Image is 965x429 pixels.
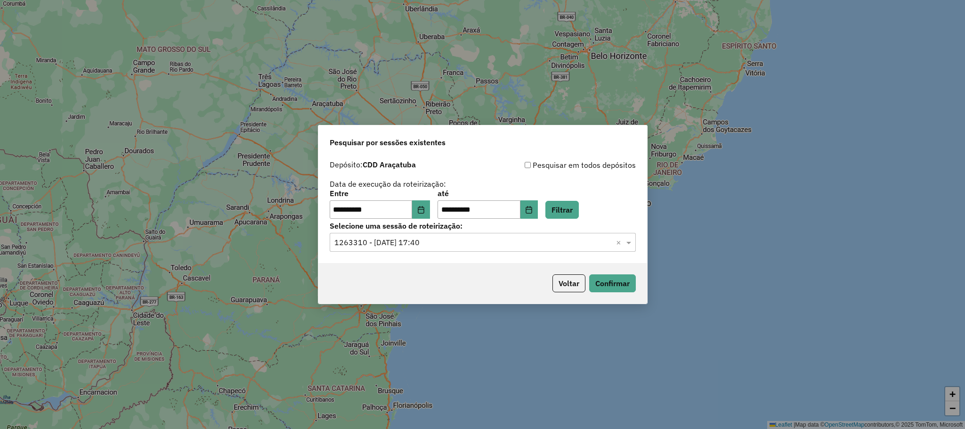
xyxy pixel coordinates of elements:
button: Confirmar [589,274,636,292]
strong: CDD Araçatuba [363,160,416,169]
button: Filtrar [545,201,579,219]
label: até [438,188,538,199]
button: Choose Date [412,200,430,219]
button: Choose Date [520,200,538,219]
span: Pesquisar por sessões existentes [330,137,446,148]
label: Selecione uma sessão de roteirização: [330,220,636,231]
button: Voltar [552,274,585,292]
label: Depósito: [330,159,416,170]
span: Clear all [616,237,624,248]
div: Pesquisar em todos depósitos [483,159,636,171]
label: Data de execução da roteirização: [330,178,446,190]
label: Entre [330,188,430,199]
